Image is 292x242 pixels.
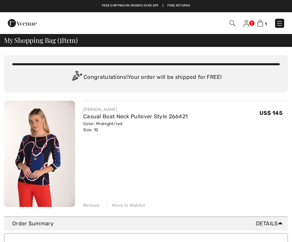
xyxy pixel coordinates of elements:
[167,3,190,8] a: Free Returns
[243,20,249,27] img: My Info
[12,220,285,228] div: Order Summary
[8,19,37,26] a: 1ère Avenue
[4,101,75,207] img: Casual Boat Neck Pullover Style 266421
[276,20,283,27] img: Menu
[265,21,267,27] span: 1
[12,71,280,84] div: Congratulations! Your order will be shipped for FREE!
[83,121,188,133] div: Color: Midnight/red Size: 10
[102,3,159,8] a: Free shipping on orders over $99
[83,106,188,113] div: [PERSON_NAME]
[70,71,84,84] img: Congratulation2.svg
[256,220,285,228] span: Details
[257,19,267,27] a: 1
[59,35,62,44] span: 1
[4,37,78,44] span: My Shopping Bag ( Item)
[230,20,235,26] img: Search
[83,113,188,120] a: Casual Boat Neck Pullover Style 266421
[8,16,37,30] img: 1ère Avenue
[257,20,263,27] img: Shopping Bag
[259,110,282,116] span: US$ 145
[106,202,145,208] div: Move to Wishlist
[83,202,100,208] div: Remove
